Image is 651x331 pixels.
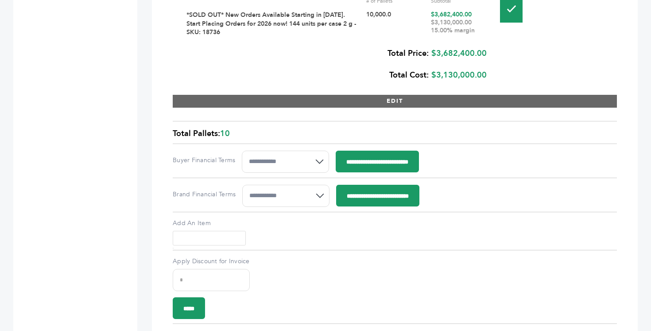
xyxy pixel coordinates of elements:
div: $3,682,400.00 [431,11,488,37]
span: Total Pallets: [173,128,220,139]
div: 10,000.0 [366,11,424,37]
a: *SOLD OUT* New Orders Available Starting in [DATE]. Start Placing Orders for 2026 now! 144 units ... [186,11,356,36]
label: Apply Discount for Invoice [173,257,250,266]
b: Total Price: [387,48,429,59]
label: Brand Financial Terms [173,190,236,199]
button: EDIT [173,95,617,108]
div: $3,682,400.00 $3,130,000.00 [181,43,487,86]
label: Add An Item [173,219,617,228]
b: Total Cost: [389,70,429,81]
div: $3,130,000.00 15.00% margin [431,19,488,35]
label: Buyer Financial Terms [173,156,235,165]
span: 10 [220,128,230,139]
